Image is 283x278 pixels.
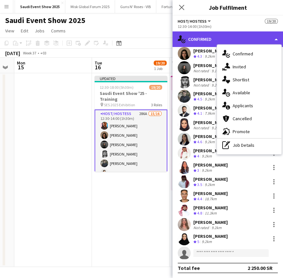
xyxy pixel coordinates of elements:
[233,103,253,109] span: Applicants
[210,225,223,230] div: 9.2km
[210,83,223,87] div: 9.2km
[193,225,210,230] div: Not rated
[197,139,202,144] span: 4.6
[233,129,250,134] span: Promote
[203,111,216,116] div: 7.9km
[233,64,246,70] span: Invited
[5,50,20,56] div: [DATE]
[95,76,167,81] div: Updated
[193,133,228,139] div: [PERSON_NAME]
[178,24,278,29] div: 12:30-14:00 (1h30m)
[200,168,213,173] div: 9.2km
[265,19,278,24] span: 19/20
[17,60,25,66] span: Mon
[193,148,228,154] div: [PERSON_NAME]
[21,28,28,34] span: Edit
[203,97,216,102] div: 9.2km
[210,125,223,130] div: 9.2km
[95,60,102,66] span: Tue
[100,85,134,90] span: 12:30-18:00 (5h30m)
[197,97,202,101] span: 4.5
[193,83,210,87] div: Not rated
[149,85,162,90] span: 19/20
[203,182,216,188] div: 9.2km
[197,211,202,215] span: 4.8
[154,66,166,71] div: 1 Job
[154,61,167,65] span: 19/20
[51,28,66,34] span: Comms
[18,27,31,35] a: Edit
[197,239,199,244] span: 5
[15,0,65,13] button: Saudi Event Show 2025
[173,31,283,47] div: Confirmed
[203,139,216,145] div: 9.2km
[233,90,250,96] span: Available
[197,154,199,158] span: 4
[40,51,46,55] div: +03
[193,233,228,239] div: [PERSON_NAME]
[32,27,47,35] a: Jobs
[173,3,283,12] h3: Job Fulfilment
[178,19,212,24] button: Host/ Hostess
[95,110,167,274] app-card-role: Host/ Hostess286A15/1612:30-14:00 (1h30m)[PERSON_NAME][PERSON_NAME][PERSON_NAME][PERSON_NAME][PER...
[193,77,228,83] div: [PERSON_NAME]
[193,63,228,68] div: [PERSON_NAME]
[156,0,190,13] button: Fortune - MPW
[200,239,213,245] div: 9.2km
[3,27,17,35] a: View
[178,19,207,24] span: Host/ Hostess
[233,51,253,57] span: Confirmed
[193,91,228,97] div: [PERSON_NAME]
[193,176,228,182] div: [PERSON_NAME]
[203,211,218,216] div: 11.3km
[21,51,38,55] span: Week 37
[193,125,210,130] div: Not rated
[217,139,281,152] div: Job Details
[197,196,202,201] span: 4.4
[95,76,167,172] app-job-card: Updated12:30-18:00 (5h30m)19/20Saudi Event Show '25 - Training SES 2025 Exhibition3 RolesHost/ Ho...
[171,64,181,71] span: 17
[172,60,181,66] span: Wed
[210,68,223,73] div: 9.1km
[193,68,210,73] div: Not rated
[104,102,135,107] span: SES 2025 Exhibition
[193,105,228,111] div: [PERSON_NAME]
[197,54,202,59] span: 4.3
[193,48,228,54] div: [PERSON_NAME]
[233,77,249,83] span: Shortlist
[193,205,228,211] div: [PERSON_NAME]
[193,191,228,196] div: [PERSON_NAME]
[197,168,199,173] span: 3
[151,102,162,107] span: 3 Roles
[248,265,273,271] div: 2 250.00 SR
[193,219,228,225] div: [PERSON_NAME]
[5,16,85,25] h1: Saudi Event Show 2025
[115,0,156,13] button: Guns N' Roses - VIB
[16,64,25,71] span: 15
[200,154,213,159] div: 9.2km
[193,120,228,125] div: [PERSON_NAME]
[197,182,202,187] span: 3.5
[65,0,115,13] button: Misk Global Forum 2025
[95,90,167,102] h3: Saudi Event Show '25 - Training
[178,265,200,271] div: Total fee
[197,111,202,116] span: 4.1
[172,93,245,189] app-job-card: 09:30-20:00 (10h30m)0/20 SES 2025 Exhibition2 RolesHost/ Hostess197A0/1909:30-20:00 (10h30m)
[94,64,102,71] span: 16
[233,116,252,122] span: Cancelled
[203,54,216,59] div: 9.2km
[193,162,228,168] div: [PERSON_NAME]
[5,28,14,34] span: View
[48,27,68,35] a: Comms
[35,28,45,34] span: Jobs
[203,196,218,202] div: 18.7km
